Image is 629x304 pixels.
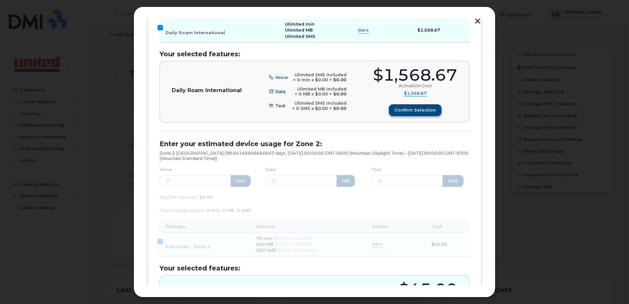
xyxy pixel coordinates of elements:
[285,28,313,33] span: Ulimited MB
[293,77,314,82] span: + 0 min x
[333,91,346,96] b: $0.00
[160,265,469,272] h3: Your selected features:
[165,30,225,35] span: Daily Roam International
[275,103,285,108] span: Text
[295,91,314,96] span: + 0 MB x
[399,83,432,89] div: Activation Cost
[394,107,436,113] span: Confirm selection
[158,25,163,30] input: Daily Roam International
[373,67,457,83] div: $1,568.67
[315,106,332,111] span: $0.00 =
[172,88,242,93] p: Daily Roam International
[404,91,427,96] summary: $1,568.67
[399,281,457,297] div: $45.00
[315,91,332,96] span: $0.00 =
[293,72,346,78] div: Ulimited SMS included
[285,22,314,27] span: Ulimited min
[275,75,288,80] span: Voice
[160,140,469,147] h3: Enter your estimated device usage for Zone 2:
[292,106,314,111] span: + 0 SMS x
[333,77,346,82] b: $0.00
[160,151,469,161] p: Zone 2 [GEOGRAPHIC_DATA] (98.04166666666667 days, [DATE] 00:00:00 GMT-0600 (Mountain Daylight Tim...
[160,50,469,58] h3: Your selected features:
[412,19,469,42] td: $1,568.67
[389,104,441,116] button: Confirm selection
[600,275,624,299] iframe: Messenger Launcher
[292,101,346,106] div: Ulimited SMS included
[275,89,286,94] span: Data
[333,106,346,111] b: $0.00
[315,77,332,82] span: $0.00 =
[285,34,315,39] span: Ulimited SMS
[295,87,346,92] div: Ulimited MB included
[358,27,369,34] summary: tiers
